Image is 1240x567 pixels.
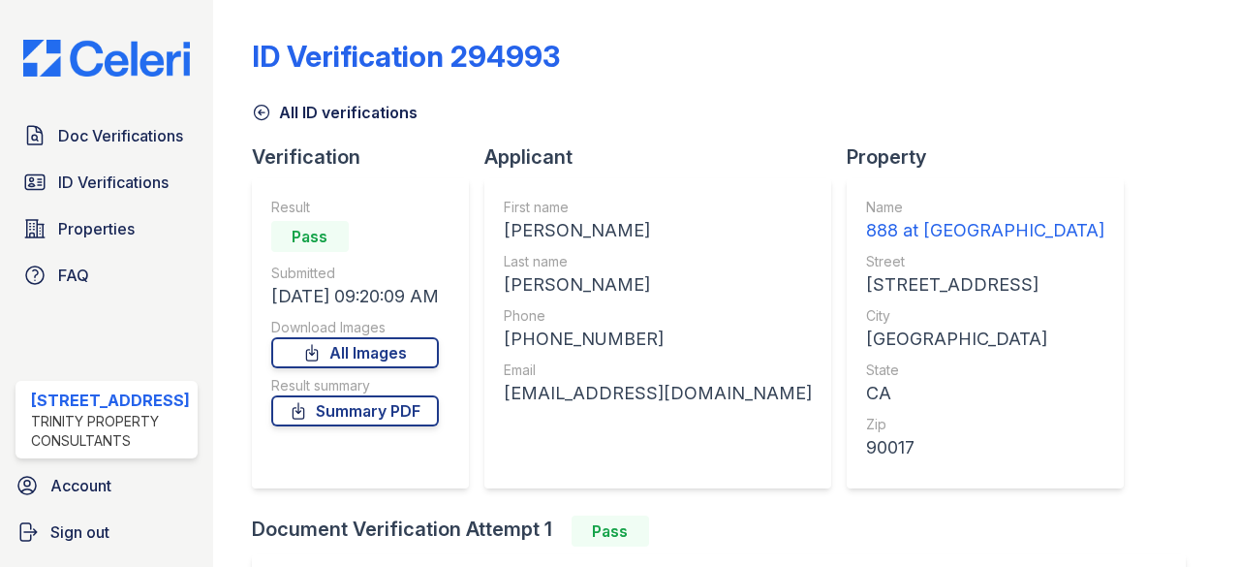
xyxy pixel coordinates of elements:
div: [PERSON_NAME] [504,217,812,244]
div: Email [504,361,812,380]
div: 90017 [866,434,1104,461]
a: Properties [15,209,198,248]
a: All ID verifications [252,101,418,124]
span: Properties [58,217,135,240]
div: Verification [252,143,484,171]
div: Result summary [271,376,439,395]
div: Zip [866,415,1104,434]
div: First name [504,198,812,217]
div: Property [847,143,1139,171]
div: Last name [504,252,812,271]
div: Phone [504,306,812,326]
span: Sign out [50,520,109,544]
a: Summary PDF [271,395,439,426]
div: [DATE] 09:20:09 AM [271,283,439,310]
a: ID Verifications [15,163,198,202]
span: FAQ [58,264,89,287]
a: Sign out [8,513,205,551]
div: Name [866,198,1104,217]
div: ID Verification 294993 [252,39,560,74]
div: Result [271,198,439,217]
a: Name 888 at [GEOGRAPHIC_DATA] [866,198,1104,244]
div: 888 at [GEOGRAPHIC_DATA] [866,217,1104,244]
div: [PERSON_NAME] [504,271,812,299]
div: Submitted [271,264,439,283]
div: [PHONE_NUMBER] [504,326,812,353]
div: Applicant [484,143,847,171]
div: [GEOGRAPHIC_DATA] [866,326,1104,353]
div: Trinity Property Consultants [31,412,190,451]
div: CA [866,380,1104,407]
span: Account [50,474,111,497]
div: [EMAIL_ADDRESS][DOMAIN_NAME] [504,380,812,407]
div: Pass [271,221,349,252]
a: Doc Verifications [15,116,198,155]
span: Doc Verifications [58,124,183,147]
a: FAQ [15,256,198,295]
div: [STREET_ADDRESS] [866,271,1104,299]
div: Download Images [271,318,439,337]
div: Pass [572,516,649,547]
img: CE_Logo_Blue-a8612792a0a2168367f1c8372b55b34899dd931a85d93a1a3d3e32e68fde9ad4.png [8,40,205,78]
div: State [866,361,1104,380]
div: City [866,306,1104,326]
a: All Images [271,337,439,368]
div: [STREET_ADDRESS] [31,389,190,412]
div: Street [866,252,1104,271]
span: ID Verifications [58,171,169,194]
a: Account [8,466,205,505]
div: Document Verification Attempt 1 [252,516,1201,547]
